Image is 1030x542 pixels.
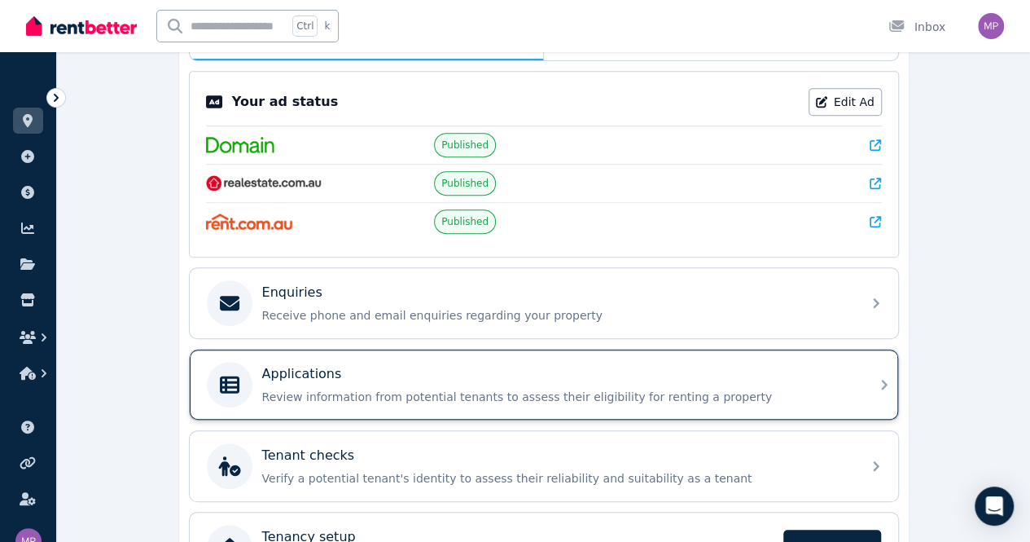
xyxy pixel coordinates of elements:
[262,389,852,405] p: Review information from potential tenants to assess their eligibility for renting a property
[975,487,1014,526] div: Open Intercom Messenger
[26,14,137,38] img: RentBetter
[262,364,342,384] p: Applications
[206,214,293,230] img: Rent.com.au
[441,215,489,228] span: Published
[190,431,898,501] a: Tenant checksVerify a potential tenant's identity to assess their reliability and suitability as ...
[441,139,489,152] span: Published
[324,20,330,33] span: k
[206,175,322,192] img: RealEstate.com.au
[809,88,882,116] a: Edit Ad
[262,446,355,465] p: Tenant checks
[190,350,898,420] a: ApplicationsReview information from potential tenants to assess their eligibility for renting a p...
[190,268,898,338] a: EnquiriesReceive phone and email enquiries regarding your property
[441,177,489,190] span: Published
[262,470,852,487] p: Verify a potential tenant's identity to assess their reliability and suitability as a tenant
[206,137,274,153] img: Domain.com.au
[292,15,318,37] span: Ctrl
[978,13,1004,39] img: Michelle Peric
[262,307,852,324] p: Receive phone and email enquiries regarding your property
[232,92,338,112] p: Your ad status
[888,19,945,35] div: Inbox
[262,283,322,302] p: Enquiries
